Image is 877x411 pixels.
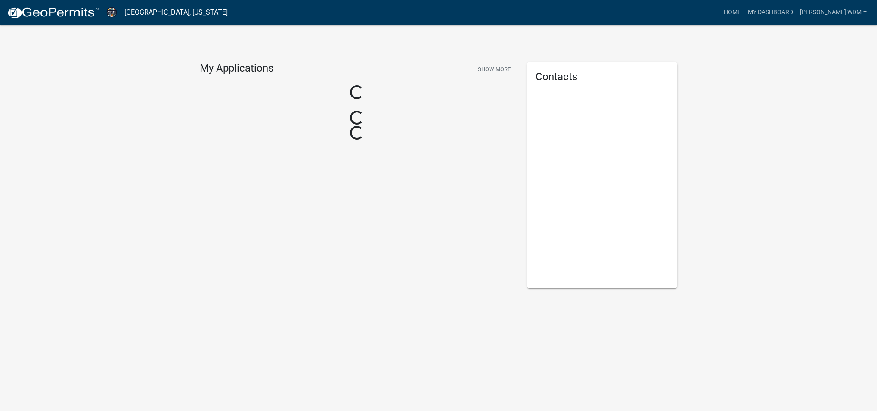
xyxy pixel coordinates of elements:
[124,5,228,20] a: [GEOGRAPHIC_DATA], [US_STATE]
[744,4,796,21] a: My Dashboard
[200,62,273,75] h4: My Applications
[796,4,870,21] a: [PERSON_NAME] WDM
[720,4,744,21] a: Home
[536,71,669,83] h5: Contacts
[106,6,118,18] img: Warren County, Iowa
[474,62,514,76] button: Show More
